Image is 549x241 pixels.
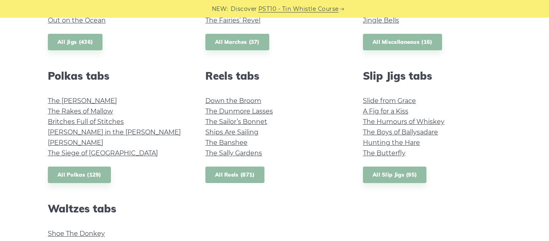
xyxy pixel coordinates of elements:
a: The Siege of [GEOGRAPHIC_DATA] [48,149,158,157]
a: All Polkas (129) [48,167,111,183]
a: All Slip Jigs (95) [363,167,426,183]
a: All Reels (871) [205,167,264,183]
a: Hunting the Hare [363,139,420,146]
a: Ships Are Sailing [205,128,258,136]
a: The Fairies’ Revel [205,16,260,24]
h2: Waltzes tabs [48,202,186,215]
a: A Fig for a Kiss [363,107,408,115]
a: The [PERSON_NAME] [48,97,117,105]
a: Jingle Bells [363,16,399,24]
span: NEW: [212,4,228,14]
a: All Marches (37) [205,34,269,50]
h2: Reels tabs [205,70,344,82]
a: Down the Broom [205,97,261,105]
a: The Sailor’s Bonnet [205,118,267,126]
a: [PERSON_NAME] in the [PERSON_NAME] [48,128,181,136]
a: Shoe The Donkey [48,230,105,237]
a: Britches Full of Stitches [48,118,124,126]
a: The Butterfly [363,149,406,157]
a: Slide from Grace [363,97,416,105]
a: All Jigs (436) [48,34,102,50]
a: The Humours of Whiskey [363,118,445,126]
a: The Banshee [205,139,248,146]
a: All Miscellaneous (16) [363,34,442,50]
span: Discover [231,4,257,14]
h2: Slip Jigs tabs [363,70,501,82]
a: The Dunmore Lasses [205,107,273,115]
h2: Polkas tabs [48,70,186,82]
a: The Boys of Ballysadare [363,128,438,136]
a: [PERSON_NAME] [48,139,103,146]
a: Out on the Ocean [48,16,106,24]
a: The Sally Gardens [205,149,262,157]
a: The Rakes of Mallow [48,107,113,115]
a: PST10 - Tin Whistle Course [258,4,339,14]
